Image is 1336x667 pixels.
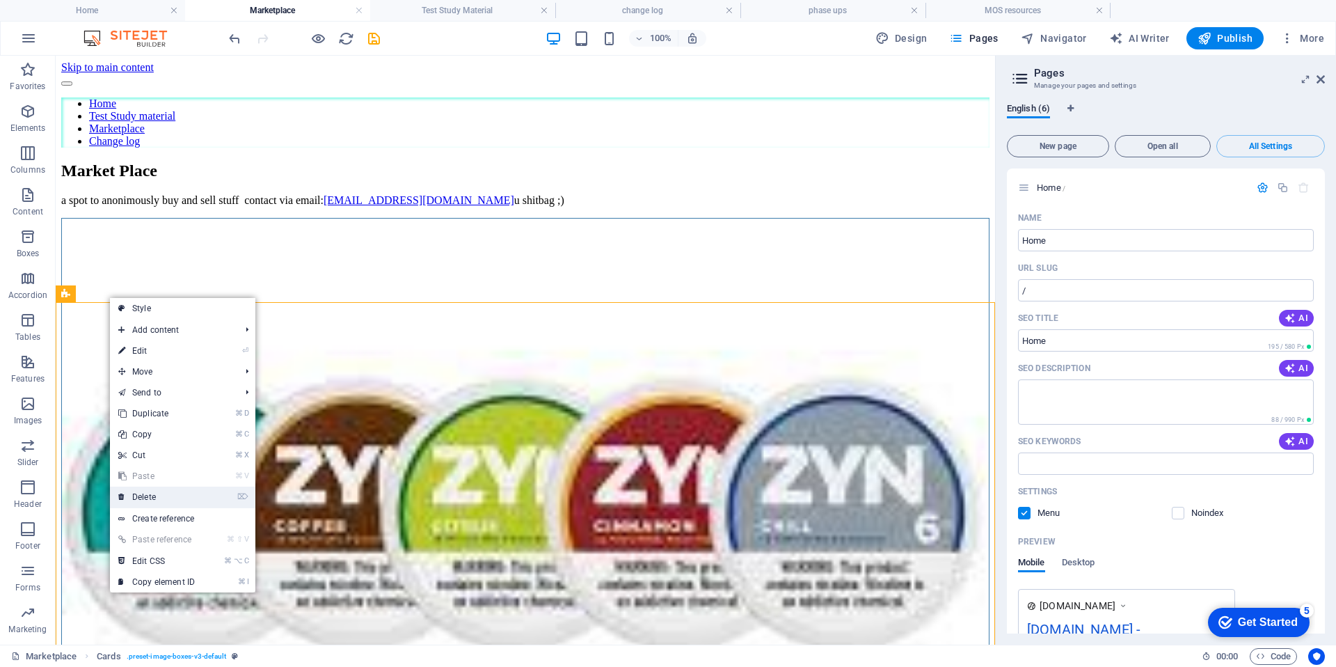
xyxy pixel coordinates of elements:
[247,577,248,586] i: I
[244,430,248,439] i: C
[235,409,243,418] i: ⌘
[227,535,234,544] i: ⌘
[244,471,248,480] i: V
[1007,135,1109,157] button: New page
[1186,27,1264,49] button: Publish
[1271,416,1304,423] span: 88 / 990 Px
[1109,31,1170,45] span: AI Writer
[110,508,255,529] a: Create reference
[103,3,117,17] div: 5
[1280,31,1324,45] span: More
[1115,135,1211,157] button: Open all
[110,424,203,445] a: ⌘CCopy
[944,27,1003,49] button: Pages
[337,30,354,47] button: reload
[1018,363,1090,374] p: SEO Description
[1308,648,1325,665] button: Usercentrics
[244,535,248,544] i: V
[97,648,238,665] nav: breadcrumb
[110,361,234,382] span: Move
[15,540,40,551] p: Footer
[1268,343,1304,350] span: 195 / 580 Px
[127,648,227,665] span: . preset-image-boxes-v3-default
[365,30,382,47] button: save
[1256,648,1291,665] span: Code
[875,31,928,45] span: Design
[110,445,203,466] a: ⌘XCut
[185,3,370,18] h4: Marketplace
[8,624,47,635] p: Marketing
[1018,363,1090,374] label: The text in search results and social media
[1034,79,1297,92] h3: Manage your pages and settings
[1018,313,1058,324] p: SEO Title
[1216,648,1238,665] span: 00 00
[1063,185,1065,192] span: /
[1202,648,1239,665] h6: Session time
[110,572,203,593] a: ⌘ICopy element ID
[870,27,933,49] button: Design
[235,471,243,480] i: ⌘
[110,466,203,487] a: ⌘VPaste
[1018,436,1081,447] p: SEO Keywords
[110,340,203,361] a: ⏎Edit
[1285,313,1308,324] span: AI
[686,32,699,45] i: On resize automatically adjust zoom level to fit chosen device.
[1216,135,1325,157] button: All Settings
[232,652,238,660] i: This element is a customizable preset
[10,81,45,92] p: Favorites
[1018,536,1056,547] p: Preview of your page in search results
[1257,182,1269,194] div: Settings
[237,535,243,544] i: ⇧
[97,648,120,665] span: Click to select. Double-click to edit
[10,164,45,175] p: Columns
[110,320,234,340] span: Add content
[1104,27,1175,49] button: AI Writer
[370,3,555,18] h4: Test Study Material
[1226,651,1228,661] span: :
[80,30,184,47] img: Editor Logo
[17,457,39,468] p: Slider
[235,450,243,460] i: ⌘
[1279,310,1314,327] button: AI
[14,499,42,510] p: Header
[110,529,203,550] a: ⌘⇧VPaste reference
[1013,142,1103,150] span: New page
[1034,67,1325,79] h2: Pages
[1018,557,1095,583] div: Preview
[870,27,933,49] div: Design (Ctrl+Alt+Y)
[11,648,77,665] a: Click to cancel selection. Double-click to open Pages
[1037,182,1065,193] span: Click to open page
[366,31,382,47] i: Save (Ctrl+S)
[110,487,203,508] a: ⌦Delete
[1250,648,1297,665] button: Code
[15,582,40,593] p: Forms
[1191,507,1236,519] p: Instruct search engines to exclude this page from search results.
[11,373,45,384] p: Features
[1007,100,1050,120] span: English (6)
[8,290,47,301] p: Accordion
[1033,183,1250,192] div: Home/
[226,30,243,47] button: undo
[1007,103,1325,130] div: Language Tabs
[244,450,248,460] i: X
[740,3,925,18] h4: phase ups
[629,30,678,47] button: 100%
[925,3,1111,18] h4: MOS resources
[1018,279,1314,301] input: Last part of the URL for this page Last part of the URL for this page Last part of the URL for th...
[1018,212,1042,223] p: Name
[1037,507,1083,519] p: Define if you want this page to be shown in auto-generated navigation.
[110,551,203,572] a: ⌘⌥CEdit CSS
[1269,415,1314,425] span: Calculated pixel length in search results
[1277,182,1289,194] div: Duplicate
[1223,142,1319,150] span: All Settings
[41,15,101,28] div: Get Started
[244,409,248,418] i: D
[17,248,40,259] p: Boxes
[242,346,248,355] i: ⏎
[224,556,232,565] i: ⌘
[15,331,40,343] p: Tables
[1021,31,1087,45] span: Navigator
[1279,360,1314,377] button: AI
[1279,433,1314,450] button: AI
[1018,486,1057,497] p: Settings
